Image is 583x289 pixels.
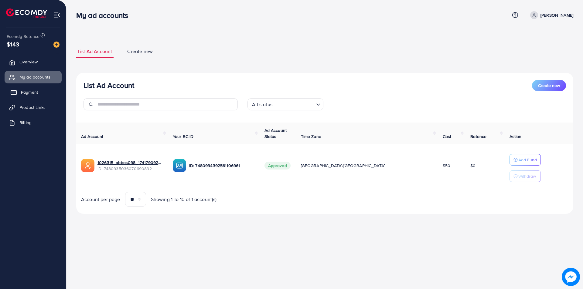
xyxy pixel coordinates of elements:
span: $0 [470,163,476,169]
span: Approved [264,162,291,170]
span: Ad Account [81,133,104,139]
span: All status [251,100,274,109]
span: Billing [19,119,32,126]
div: Search for option [247,98,323,110]
img: image [562,268,580,286]
a: 1026315_abbas098_1741790927660 [97,160,163,166]
span: My ad accounts [19,74,50,80]
p: ID: 7480934392561106961 [189,162,255,169]
a: Overview [5,56,62,68]
p: [PERSON_NAME] [540,12,573,19]
span: Ad Account Status [264,127,287,139]
span: Payment [21,89,38,95]
span: Create new [538,82,560,89]
span: Account per page [81,196,120,203]
span: Ecomdy Balance [7,33,39,39]
img: image [53,42,60,48]
span: ID: 7480935036070690832 [97,166,163,172]
span: Balance [470,133,486,139]
button: Add Fund [510,154,541,166]
img: ic-ads-acc.e4c84228.svg [81,159,94,172]
h3: List Ad Account [84,81,134,90]
a: My ad accounts [5,71,62,83]
span: $143 [7,40,19,49]
p: Add Fund [518,156,537,163]
button: Create new [532,80,566,91]
div: <span class='underline'>1026315_abbas098_1741790927660</span></br>7480935036070690832 [97,160,163,172]
span: Time Zone [301,133,321,139]
span: Overview [19,59,38,65]
h3: My ad accounts [76,11,133,20]
span: $50 [443,163,450,169]
a: Billing [5,116,62,129]
span: Product Links [19,104,46,110]
span: [GEOGRAPHIC_DATA]/[GEOGRAPHIC_DATA] [301,163,385,169]
button: Withdraw [510,170,541,182]
span: Cost [443,133,452,139]
img: ic-ba-acc.ded83a64.svg [173,159,186,172]
a: Payment [5,86,62,98]
span: Showing 1 To 10 of 1 account(s) [151,196,217,203]
a: Product Links [5,101,62,113]
span: Create new [127,48,153,55]
a: [PERSON_NAME] [528,11,573,19]
p: Withdraw [518,173,536,180]
span: Action [510,133,522,139]
span: Your BC ID [173,133,194,139]
input: Search for option [274,99,314,109]
img: logo [6,8,47,18]
img: menu [53,12,60,18]
span: List Ad Account [78,48,112,55]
